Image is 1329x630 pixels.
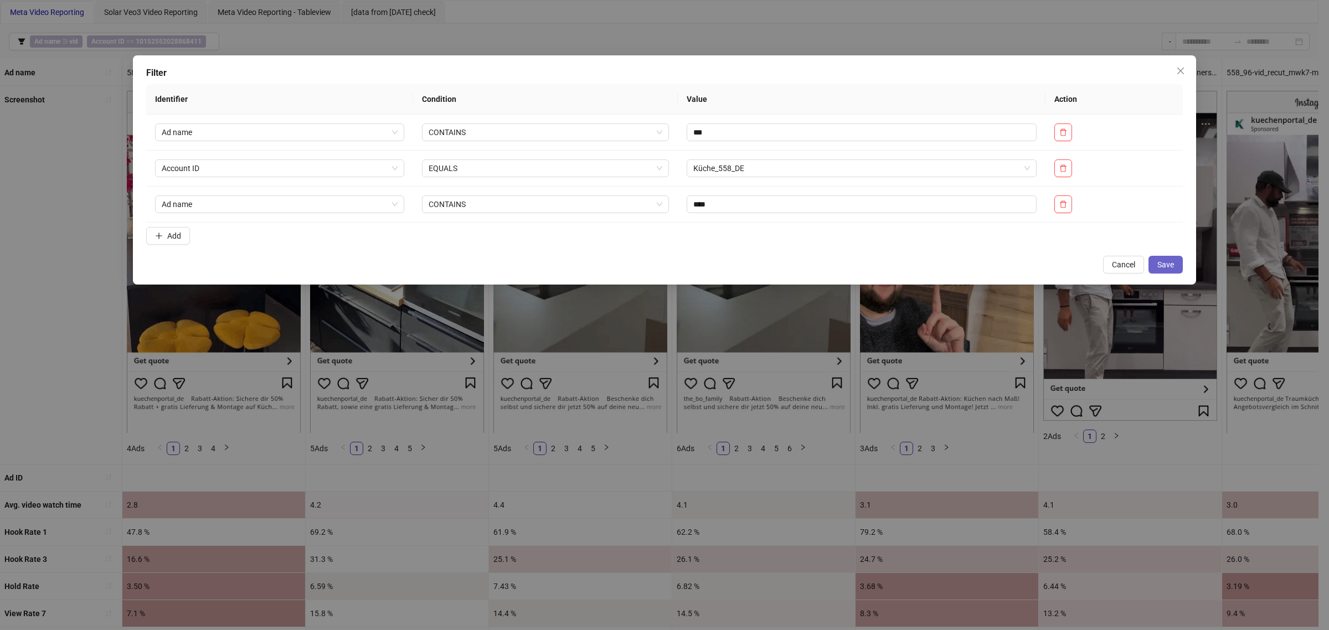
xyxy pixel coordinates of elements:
th: Action [1045,84,1183,115]
button: Save [1148,256,1183,273]
button: Cancel [1103,256,1144,273]
span: close [1176,66,1185,75]
span: delete [1059,164,1067,172]
th: Condition [413,84,678,115]
button: Add [146,227,190,245]
span: Add [167,231,181,240]
span: Account ID [162,160,398,177]
th: Value [678,84,1046,115]
span: delete [1059,200,1067,208]
span: plus [155,232,163,240]
span: EQUALS [429,160,662,177]
span: CONTAINS [429,124,662,141]
span: Küche_558_DE [693,160,1031,177]
span: Cancel [1112,260,1135,269]
span: delete [1059,128,1067,136]
span: Ad name [162,124,398,141]
button: Close [1172,62,1189,80]
span: Ad name [162,196,398,213]
th: Identifier [146,84,413,115]
span: CONTAINS [429,196,662,213]
div: Filter [146,66,1183,80]
span: Save [1157,260,1174,269]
